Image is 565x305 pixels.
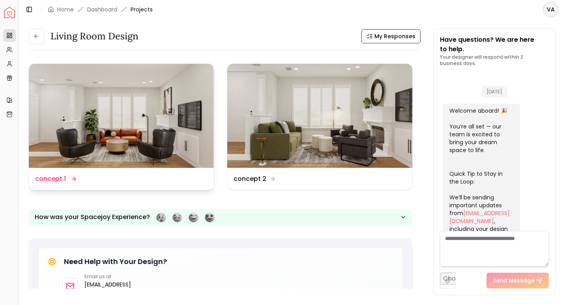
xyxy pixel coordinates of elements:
span: [DATE] [482,86,507,97]
button: My Responses [361,29,421,43]
dd: concept 2 [234,174,266,184]
a: [EMAIL_ADDRESS][DOMAIN_NAME] [84,280,137,299]
h3: Living Room design [51,30,138,43]
a: concept 2concept 2 [227,63,413,190]
p: Your designer will respond within 2 business days. [440,54,549,67]
nav: breadcrumb [48,6,153,13]
a: [EMAIL_ADDRESS][DOMAIN_NAME] [449,209,510,225]
img: Spacejoy Logo [4,7,15,18]
a: Dashboard [87,6,117,13]
p: Email us at [84,273,137,280]
span: My Responses [374,32,415,40]
p: How was your Spacejoy Experience? [35,212,150,222]
button: VA [543,2,559,17]
span: VA [544,2,558,17]
p: Have questions? We are here to help. [440,35,549,54]
a: concept 1concept 1 [28,63,214,190]
button: How was your Spacejoy Experience?Feeling terribleFeeling badFeeling goodFeeling awesome [28,209,413,225]
img: concept 2 [227,64,412,168]
img: concept 1 [29,64,214,168]
a: Home [57,6,74,13]
dd: concept 1 [35,174,66,184]
h5: Need Help with Your Design? [64,256,167,267]
a: Spacejoy [4,7,15,18]
span: Projects [131,6,153,13]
